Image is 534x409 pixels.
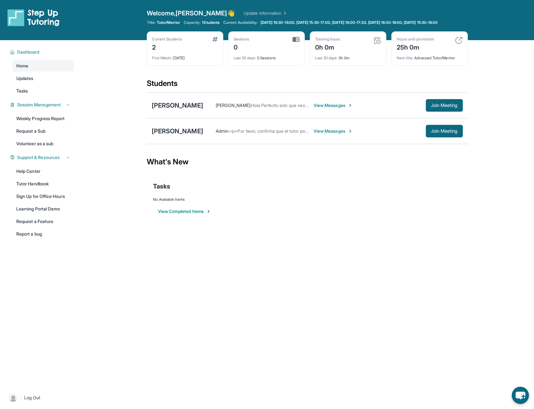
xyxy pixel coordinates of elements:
[16,63,28,69] span: Home
[13,125,74,137] a: Request a Sub
[17,154,60,161] span: Support & Resources
[13,216,74,227] a: Request a Feature
[315,56,338,60] span: Last 30 days :
[13,203,74,215] a: Learning Portal Demo
[24,395,40,401] span: Log Out
[455,37,463,44] img: card
[9,393,18,402] img: user-img
[315,37,340,42] div: Tutoring hours
[244,10,288,16] a: Update Information
[20,394,22,401] span: |
[229,128,461,134] span: <p>Por favor, confirma que el tutor podrá asistir a tu primera hora de reunión asignada antes de ...
[261,20,438,25] span: [DATE] 16:30-18:00, [DATE] 15:30-17:00, [DATE] 16:00-17:30, [DATE] 16:30-18:00, [DATE] 15:30-18:00
[373,37,381,44] img: card
[17,102,61,108] span: Session Management
[202,20,219,25] span: 1 Students
[293,37,299,42] img: card
[13,228,74,240] a: Report a bug
[152,56,172,60] span: First Match :
[314,102,353,109] span: View Messages
[426,99,463,112] button: Join Meeting
[234,42,249,52] div: 0
[153,197,462,202] div: No Available Items
[315,52,381,61] div: 0h 0m
[147,20,156,25] span: Title:
[152,37,182,42] div: Current Students
[13,85,74,97] a: Tasks
[234,52,299,61] div: 0 Sessions
[426,125,463,137] button: Join Meeting
[16,88,28,94] span: Tasks
[13,60,74,72] a: Home
[234,56,256,60] span: Last 30 days :
[348,129,353,134] img: Chevron-Right
[17,49,40,55] span: Dashboard
[234,37,249,42] div: Sessions
[512,387,529,404] button: chat-button
[157,20,180,25] span: Tutor/Mentor
[153,182,170,191] span: Tasks
[152,101,203,110] div: [PERSON_NAME]
[13,73,74,84] a: Updates
[152,42,182,52] div: 2
[147,148,468,176] div: What's New
[13,138,74,149] a: Volunteer as a sub
[431,129,458,133] span: Join Meeting
[147,9,235,18] span: Welcome, [PERSON_NAME] 👋
[184,20,201,25] span: Capacity:
[216,128,229,134] span: Admin :
[16,75,34,82] span: Updates
[223,20,258,25] span: Current Availability:
[281,10,288,16] img: Chevron Right
[348,103,353,108] img: Chevron-Right
[152,127,203,135] div: [PERSON_NAME]
[315,42,340,52] div: 0h 0m
[397,37,434,42] div: Hours until promotion
[431,104,458,107] span: Join Meeting
[397,52,463,61] div: Advanced Tutor/Mentor
[8,9,60,26] img: logo
[13,166,74,177] a: Help Center
[397,56,414,60] span: Next title :
[15,154,70,161] button: Support & Resources
[13,178,74,189] a: Tutor Handbook
[259,20,439,25] a: [DATE] 16:30-18:00, [DATE] 15:30-17:00, [DATE] 16:00-17:30, [DATE] 16:30-18:00, [DATE] 15:30-18:00
[13,191,74,202] a: Sign Up for Office Hours
[152,52,218,61] div: [DATE]
[212,37,218,42] img: card
[13,113,74,124] a: Weekly Progress Report
[314,128,353,134] span: View Messages
[6,391,74,405] a: |Log Out
[15,102,70,108] button: Session Management
[251,103,361,108] span: Hola Perfecto solo que necesito saber que día empieza
[397,42,434,52] div: 25h 0m
[216,103,251,108] span: [PERSON_NAME] :
[147,78,468,92] div: Students
[158,208,211,215] button: View Completed Items
[15,49,70,55] button: Dashboard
